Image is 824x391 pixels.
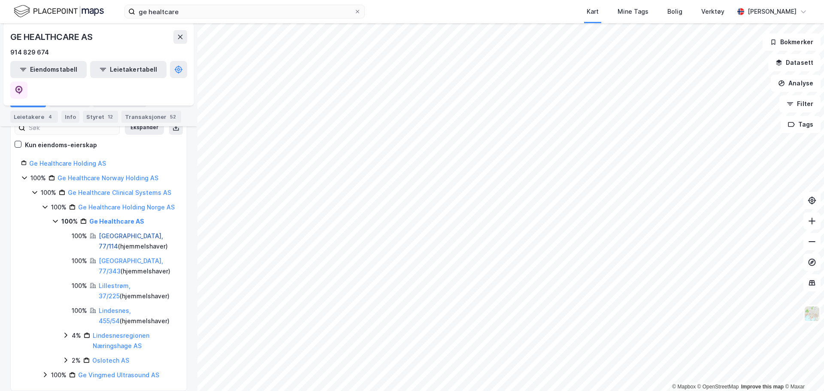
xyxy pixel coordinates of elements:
[30,173,46,183] div: 100%
[672,384,696,390] a: Mapbox
[72,306,87,316] div: 100%
[89,218,144,225] a: Ge Healthcare AS
[72,330,81,341] div: 4%
[781,116,821,133] button: Tags
[78,203,175,211] a: Ge Healthcare Holding Norge AS
[99,256,176,276] div: ( hjemmelshaver )
[10,47,49,58] div: 914 829 674
[99,231,176,252] div: ( hjemmelshaver )
[29,160,106,167] a: Ge Healthcare Holding AS
[72,256,87,266] div: 100%
[697,384,739,390] a: OpenStreetMap
[763,33,821,51] button: Bokmerker
[78,371,159,379] a: Ge Vingmed Ultrasound AS
[771,75,821,92] button: Analyse
[25,140,97,150] div: Kun eiendoms-eierskap
[99,282,130,300] a: Lillestrøm, 37/225
[14,4,104,19] img: logo.f888ab2527a4732fd821a326f86c7f29.svg
[587,6,599,17] div: Kart
[10,111,58,123] div: Leietakere
[779,95,821,112] button: Filter
[135,5,354,18] input: Søk på adresse, matrikkel, gårdeiere, leietakere eller personer
[701,6,724,17] div: Verktøy
[51,370,67,380] div: 100%
[99,306,176,326] div: ( hjemmelshaver )
[99,232,163,250] a: [GEOGRAPHIC_DATA], 77/114
[748,6,797,17] div: [PERSON_NAME]
[99,307,131,324] a: Lindesnes, 455/54
[25,121,119,134] input: Søk
[741,384,784,390] a: Improve this map
[83,111,118,123] div: Styret
[51,202,67,212] div: 100%
[125,121,164,135] button: Ekspander
[46,112,55,121] div: 4
[768,54,821,71] button: Datasett
[781,350,824,391] iframe: Chat Widget
[72,231,87,241] div: 100%
[10,30,94,44] div: GE HEALTHCARE AS
[72,281,87,291] div: 100%
[68,189,171,196] a: Ge Healthcare Clinical Systems AS
[121,111,181,123] div: Transaksjoner
[10,61,87,78] button: Eiendomstabell
[99,281,176,301] div: ( hjemmelshaver )
[804,306,820,322] img: Z
[61,111,79,123] div: Info
[72,355,81,366] div: 2%
[93,332,149,349] a: Lindesnesregionen Næringshage AS
[106,112,115,121] div: 12
[61,216,78,227] div: 100%
[58,174,158,182] a: Ge Healthcare Norway Holding AS
[618,6,648,17] div: Mine Tags
[41,188,56,198] div: 100%
[90,61,167,78] button: Leietakertabell
[99,257,163,275] a: [GEOGRAPHIC_DATA], 77/343
[168,112,178,121] div: 52
[667,6,682,17] div: Bolig
[92,357,129,364] a: Oslotech AS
